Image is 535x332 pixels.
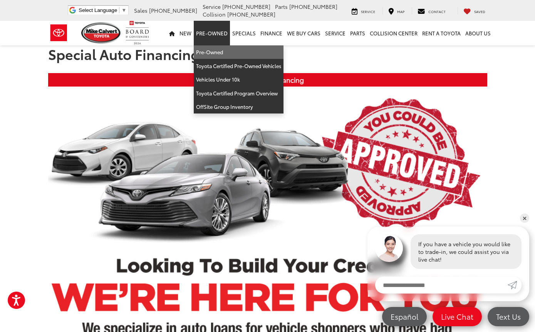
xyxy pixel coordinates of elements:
[275,3,288,10] span: Parts
[458,7,491,15] a: My Saved Vehicles
[420,21,463,45] a: Rent a Toyota
[428,9,446,14] span: Contact
[348,21,367,45] a: Parts
[289,3,337,10] span: [PHONE_NUMBER]
[463,21,493,45] a: About Us
[258,21,285,45] a: Finance
[375,234,403,262] img: Agent profile photo
[203,3,221,10] span: Service
[397,9,404,14] span: Map
[177,21,194,45] a: New
[79,7,126,13] a: Select Language​
[412,7,451,15] a: Contact
[346,7,381,15] a: Service
[375,277,508,294] input: Enter your message
[433,307,482,326] a: Live Chat
[81,22,122,43] img: Mike Calvert Toyota
[48,46,487,62] h1: Special Auto Financing
[222,3,270,10] span: [PHONE_NUMBER]
[474,9,485,14] span: Saved
[437,312,477,321] span: Live Chat
[411,234,522,269] div: If you have a vehicle you would like to trade-in, we could assist you via live chat!
[382,7,410,15] a: Map
[230,21,258,45] a: Specials
[194,100,283,113] a: OffSite Group Inventory
[387,312,422,321] span: Español
[194,73,283,87] a: Vehicles Under 10k
[508,277,522,294] a: Submit
[361,9,375,14] span: Service
[134,7,148,14] span: Sales
[149,7,197,14] span: [PHONE_NUMBER]
[194,59,283,73] a: Toyota Certified Pre-Owned Vehicles
[44,20,73,45] img: Toyota
[79,7,117,13] span: Select Language
[48,73,487,87] div: Special Auto Financing
[194,45,283,59] a: Pre-Owned
[382,307,427,326] a: Español
[227,10,275,18] span: [PHONE_NUMBER]
[167,21,177,45] a: Home
[367,21,420,45] a: Collision Center
[194,21,230,45] a: Pre-Owned
[488,307,529,326] a: Text Us
[194,87,283,100] a: Toyota Certified Program Overview
[203,10,226,18] span: Collision
[492,312,525,321] span: Text Us
[323,21,348,45] a: Service
[285,21,323,45] a: WE BUY CARS
[121,7,126,13] span: ▼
